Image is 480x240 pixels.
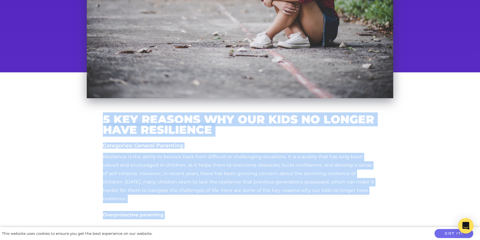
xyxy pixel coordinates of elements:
strong: Overprotective parenting [103,212,164,218]
div: This website uses cookies to ensure you get the best experience on our website. [2,230,152,237]
h5: Categories: General Parenting [103,142,377,149]
p: Resilience is the ability to bounce back from difficult or challenging situations. It is a qualit... [103,153,377,203]
div: Open Intercom Messenger [458,218,474,234]
h2: 5 Key Reasons Why our Kids No Longer Have Resilience [103,114,377,135]
button: Got it! [435,229,473,238]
